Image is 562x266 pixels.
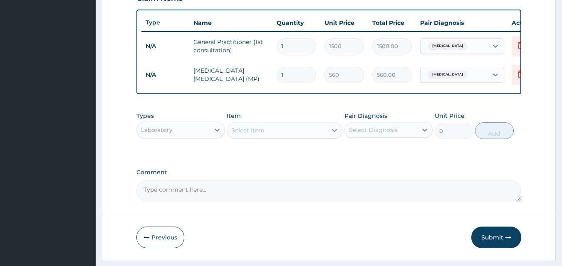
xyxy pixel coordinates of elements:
[141,15,189,30] th: Type
[227,112,241,120] label: Item
[141,39,189,54] td: N/A
[272,15,320,31] th: Quantity
[475,122,514,139] button: Add
[508,15,549,31] th: Actions
[136,112,154,120] label: Types
[189,15,272,31] th: Name
[471,227,521,248] button: Submit
[141,67,189,83] td: N/A
[136,227,184,248] button: Previous
[189,34,272,59] td: General Practitioner (1st consultation)
[231,126,265,134] div: Select Item
[428,71,467,79] span: [MEDICAL_DATA]
[368,15,416,31] th: Total Price
[320,15,368,31] th: Unit Price
[349,126,398,134] div: Select Diagnosis
[416,15,508,31] th: Pair Diagnosis
[344,112,387,120] label: Pair Diagnosis
[428,42,467,50] span: [MEDICAL_DATA]
[136,169,522,176] label: Comment
[189,62,272,87] td: [MEDICAL_DATA] [MEDICAL_DATA] (MP)
[141,126,173,134] div: Laboratory
[435,112,465,120] label: Unit Price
